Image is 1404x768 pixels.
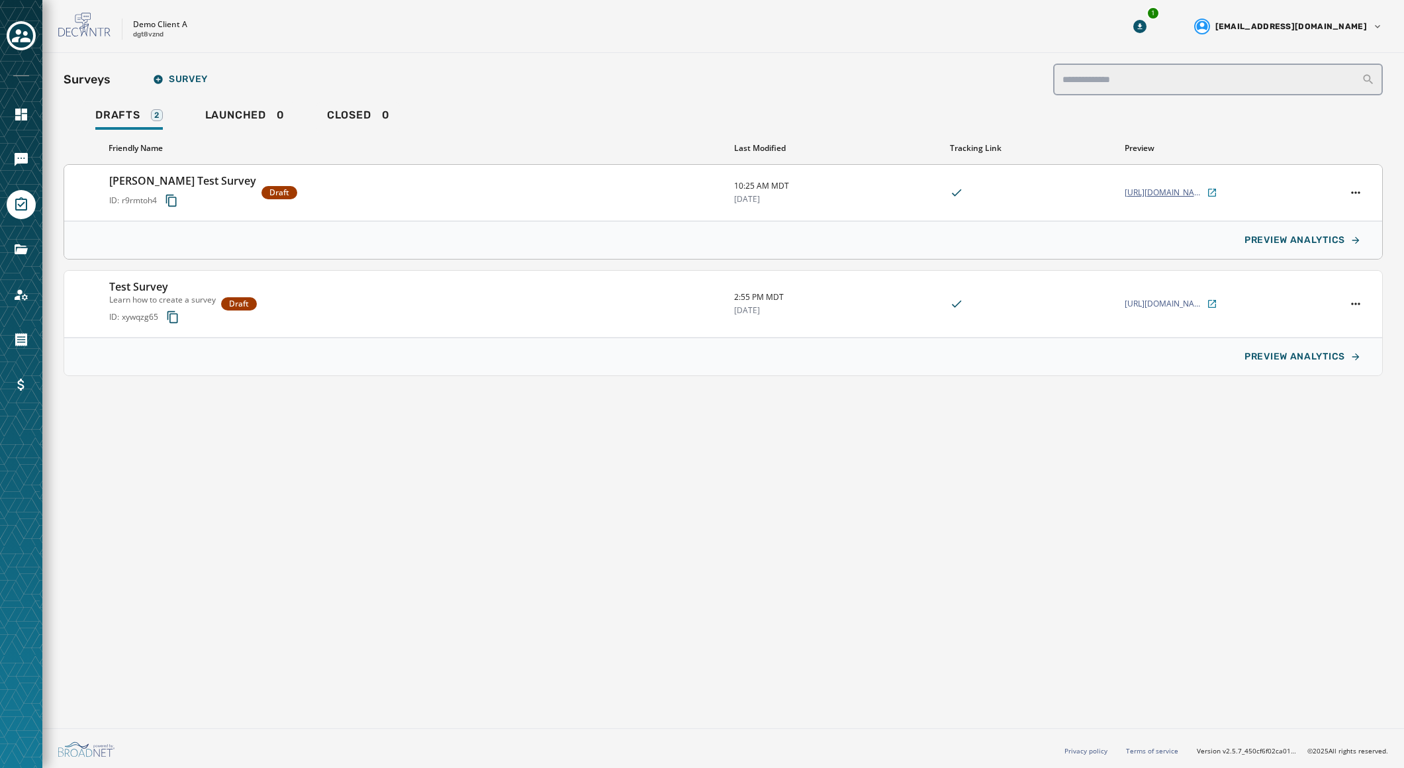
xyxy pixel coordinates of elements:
[1234,344,1372,370] button: PREVIEW ANALYTICS
[1234,227,1372,254] button: PREVIEW ANALYTICS
[734,143,939,154] div: Last Modified
[142,66,218,93] button: Survey
[1189,13,1388,40] button: User settings
[122,195,157,206] span: r9rmtoh4
[734,305,939,316] span: [DATE]
[11,11,432,25] body: Rich Text Area
[109,312,119,322] span: ID:
[1064,746,1107,755] a: Privacy policy
[133,30,164,40] p: dgt8vznd
[160,189,183,213] button: Copy survey ID to clipboard
[316,102,400,132] a: Closed0
[229,299,249,309] span: Draft
[1223,746,1297,756] span: v2.5.7_450cf6f02ca01d91e0dd0016ee612a244a52abf3
[327,109,371,122] span: Closed
[1215,21,1367,32] span: [EMAIL_ADDRESS][DOMAIN_NAME]
[7,100,36,129] a: Navigate to Home
[64,70,111,89] h2: Surveys
[109,143,724,154] div: Friendly Name
[734,292,939,303] span: 2:55 PM MDT
[109,173,256,189] h3: [PERSON_NAME] Test Survey
[1197,746,1297,756] span: Version
[1346,295,1365,313] button: Test Survey action menu
[7,21,36,50] button: Toggle account select drawer
[269,187,289,198] span: Draft
[1244,235,1345,246] span: PREVIEW ANALYTICS
[122,312,158,322] span: xywqzg65
[161,305,185,329] button: Copy survey ID to clipboard
[1125,299,1204,309] span: [URL][DOMAIN_NAME]
[327,109,390,130] div: 0
[85,102,173,132] a: Drafts2
[1346,183,1365,202] button: Rebecca Test Survey action menu
[734,194,939,205] span: [DATE]
[153,74,208,85] span: Survey
[7,280,36,309] a: Navigate to Account
[95,109,140,122] span: Drafts
[109,295,216,305] p: Learn how to create a survey
[151,109,163,121] div: 2
[7,145,36,174] a: Navigate to Messaging
[7,325,36,354] a: Navigate to Orders
[1126,746,1178,755] a: Terms of service
[109,279,216,295] h3: Test Survey
[7,190,36,219] a: Navigate to Surveys
[734,181,939,191] span: 10:25 AM MDT
[1147,7,1160,20] div: 1
[1125,143,1330,154] div: Preview
[1307,746,1388,755] span: © 2025 All rights reserved.
[205,109,266,122] span: Launched
[1125,299,1217,309] a: [URL][DOMAIN_NAME]
[1125,187,1217,198] a: [URL][DOMAIN_NAME]
[205,109,285,130] div: 0
[1244,352,1345,362] span: PREVIEW ANALYTICS
[950,143,1114,154] div: Tracking Link
[7,235,36,264] a: Navigate to Files
[1128,15,1152,38] button: Download Menu
[195,102,295,132] a: Launched0
[109,195,119,206] span: ID:
[133,19,187,30] p: Demo Client A
[7,370,36,399] a: Navigate to Billing
[1125,187,1204,198] span: [URL][DOMAIN_NAME]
